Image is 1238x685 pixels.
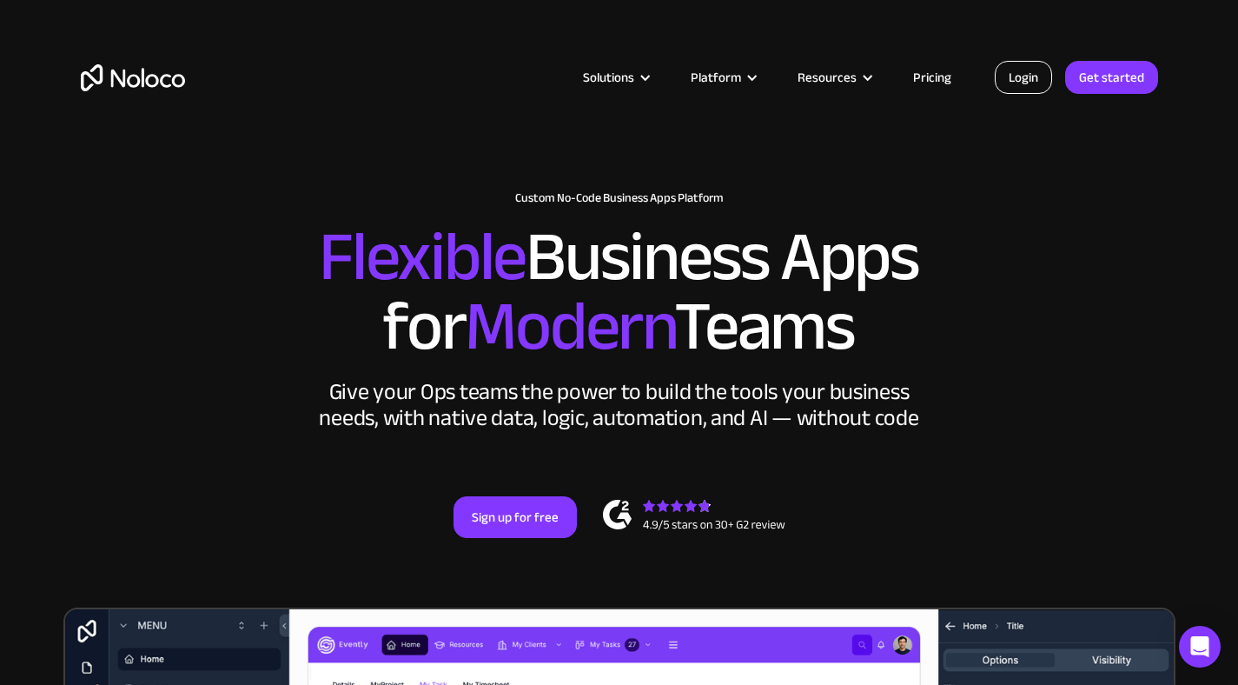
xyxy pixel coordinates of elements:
[453,496,577,538] a: Sign up for free
[81,223,1158,362] h2: Business Apps for Teams
[583,66,634,89] div: Solutions
[669,66,776,89] div: Platform
[315,379,924,431] div: Give your Ops teams the power to build the tools your business needs, with native data, logic, au...
[891,66,973,89] a: Pricing
[691,66,741,89] div: Platform
[319,192,526,322] span: Flexible
[465,262,674,391] span: Modern
[1179,626,1221,668] div: Open Intercom Messenger
[81,191,1158,205] h1: Custom No-Code Business Apps Platform
[1065,61,1158,94] a: Get started
[776,66,891,89] div: Resources
[798,66,857,89] div: Resources
[995,61,1052,94] a: Login
[81,64,185,91] a: home
[561,66,669,89] div: Solutions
